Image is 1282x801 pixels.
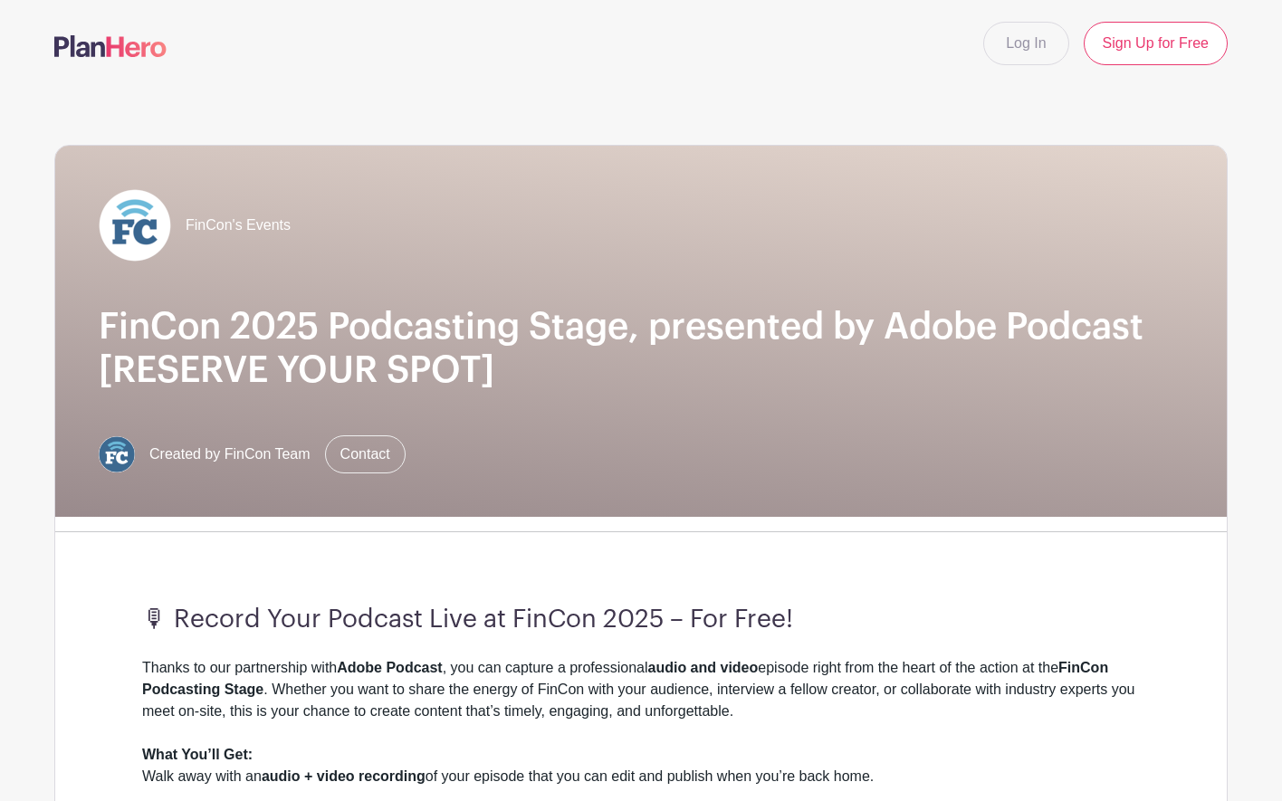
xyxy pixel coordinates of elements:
h1: FinCon 2025 Podcasting Stage, presented by Adobe Podcast [RESERVE YOUR SPOT] [99,305,1183,392]
a: Contact [325,435,406,473]
img: logo-507f7623f17ff9eddc593b1ce0a138ce2505c220e1c5a4e2b4648c50719b7d32.svg [54,35,167,57]
a: Sign Up for Free [1084,22,1228,65]
strong: Adobe Podcast [337,660,442,675]
strong: FinCon Podcasting Stage [142,660,1108,697]
div: Thanks to our partnership with , you can capture a professional episode right from the heart of t... [142,657,1140,744]
h3: 🎙 Record Your Podcast Live at FinCon 2025 – For Free! [142,605,1140,635]
strong: audio + video recording [262,768,426,784]
span: Created by FinCon Team [149,443,311,465]
strong: What You’ll Get: [142,747,253,762]
span: FinCon's Events [186,215,291,236]
strong: audio and video [648,660,759,675]
img: FC%20circle_white.png [99,189,171,262]
img: FC%20circle.png [99,436,135,472]
a: Log In [983,22,1068,65]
